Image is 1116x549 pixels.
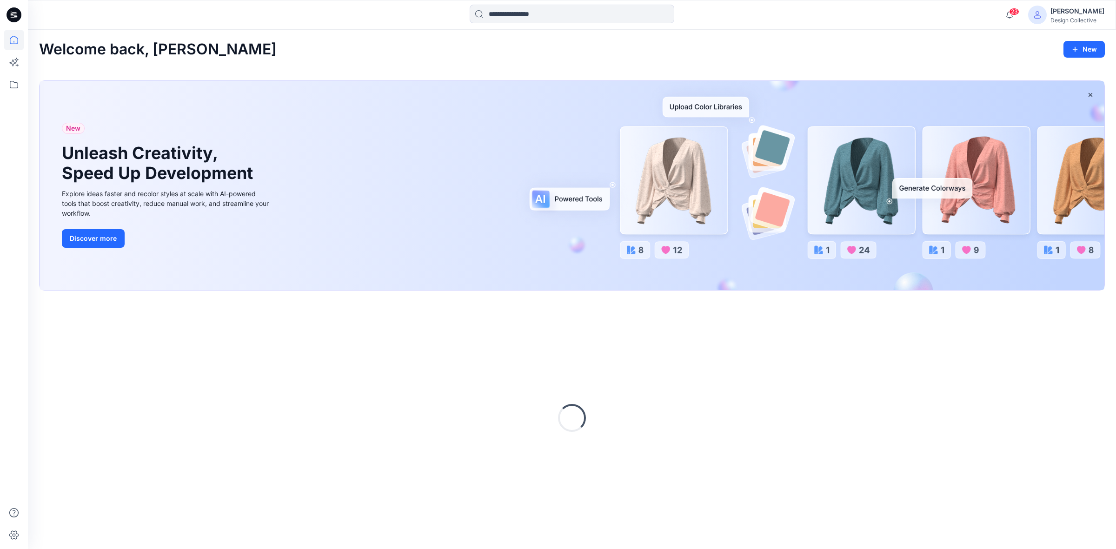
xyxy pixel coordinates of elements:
[62,189,271,218] div: Explore ideas faster and recolor styles at scale with AI-powered tools that boost creativity, red...
[1063,41,1105,58] button: New
[62,229,125,248] button: Discover more
[62,229,271,248] a: Discover more
[1050,17,1104,24] div: Design Collective
[66,123,80,134] span: New
[1034,11,1041,19] svg: avatar
[1050,6,1104,17] div: [PERSON_NAME]
[39,41,277,58] h2: Welcome back, [PERSON_NAME]
[62,143,257,183] h1: Unleash Creativity, Speed Up Development
[1009,8,1019,15] span: 23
